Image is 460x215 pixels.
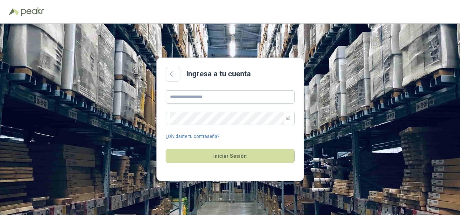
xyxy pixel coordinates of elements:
span: eye-invisible [286,116,290,121]
h2: Ingresa a tu cuenta [186,68,251,80]
img: Logo [9,8,19,15]
img: Peakr [21,7,44,16]
button: Iniciar Sesión [166,149,295,163]
a: ¿Olvidaste tu contraseña? [166,133,219,140]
